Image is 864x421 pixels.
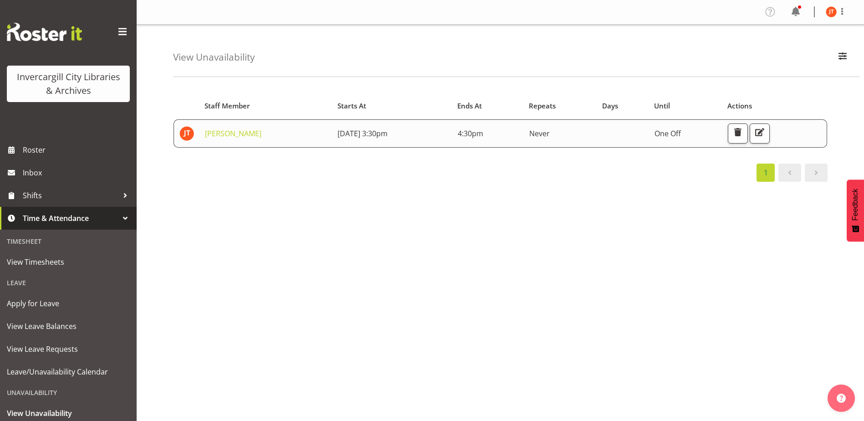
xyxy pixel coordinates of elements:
span: Never [529,128,550,139]
span: Starts At [337,101,366,111]
button: Delete Unavailability [728,123,748,144]
span: One Off [654,128,681,139]
span: Ends At [457,101,482,111]
span: Inbox [23,166,132,180]
button: Feedback - Show survey [847,180,864,241]
span: 4:30pm [458,128,483,139]
h4: View Unavailability [173,52,255,62]
div: Unavailability [2,383,134,402]
a: View Timesheets [2,251,134,273]
span: Roster [23,143,132,157]
span: Leave/Unavailability Calendar [7,365,130,379]
span: View Leave Balances [7,319,130,333]
div: Invercargill City Libraries & Archives [16,70,121,98]
button: Edit Unavailability [750,123,770,144]
span: Shifts [23,189,118,202]
a: [PERSON_NAME] [205,128,261,139]
span: [DATE] 3:30pm [337,128,388,139]
div: Timesheet [2,232,134,251]
img: jonathan-tomlinson11663.jpg [179,126,194,141]
span: Time & Attendance [23,211,118,225]
button: Filter Employees [833,47,852,67]
span: View Timesheets [7,255,130,269]
a: Apply for Leave [2,292,134,315]
span: Apply for Leave [7,297,130,310]
a: View Leave Balances [2,315,134,338]
span: Until [654,101,670,111]
span: Days [602,101,618,111]
img: jonathan-tomlinson11663.jpg [826,6,837,17]
img: help-xxl-2.png [837,394,846,403]
span: Staff Member [204,101,250,111]
a: Leave/Unavailability Calendar [2,360,134,383]
span: Repeats [529,101,556,111]
img: Rosterit website logo [7,23,82,41]
span: Feedback [851,189,859,221]
div: Leave [2,273,134,292]
span: View Leave Requests [7,342,130,356]
span: View Unavailability [7,406,130,420]
a: View Leave Requests [2,338,134,360]
span: Actions [727,101,752,111]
